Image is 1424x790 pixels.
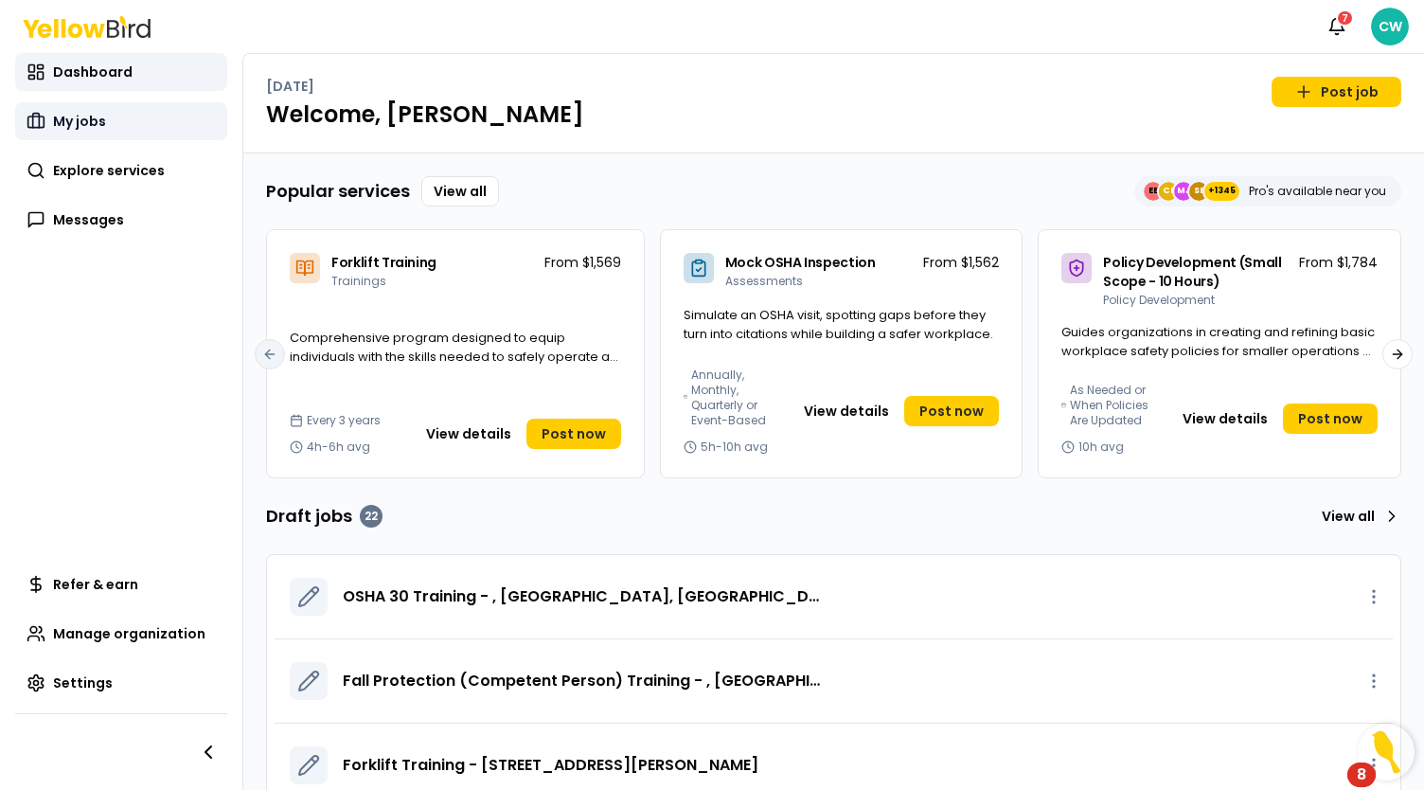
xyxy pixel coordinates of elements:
h3: Draft jobs [266,503,383,530]
p: Pro's available near you [1249,184,1386,199]
a: OSHA 30 Training - , [GEOGRAPHIC_DATA], [GEOGRAPHIC_DATA] 98290 [343,585,828,608]
a: View all [421,176,499,206]
a: View all [1314,501,1401,531]
span: SE [1189,182,1208,201]
button: View details [415,419,523,449]
span: Mock OSHA Inspection [725,253,876,272]
a: Settings [15,664,227,702]
button: Open Resource Center, 8 new notifications [1358,724,1415,781]
span: CE [1159,182,1178,201]
span: Dashboard [53,63,133,81]
p: From $1,784 [1299,253,1378,272]
span: Post now [542,424,606,443]
span: MJ [1174,182,1193,201]
a: Manage organization [15,615,227,653]
span: Annually, Monthly, Quarterly or Event-Based [691,368,777,428]
a: Forklift Training - [STREET_ADDRESS][PERSON_NAME] [343,754,758,777]
p: [DATE] [266,77,314,96]
a: Dashboard [15,53,227,91]
span: CW [1371,8,1409,45]
a: My jobs [15,102,227,140]
span: Post now [1298,409,1362,428]
button: View details [792,396,900,426]
span: Refer & earn [53,575,138,594]
a: Fall Protection (Competent Person) Training - , [GEOGRAPHIC_DATA] [343,670,828,692]
span: Policy Development [1103,292,1215,308]
h3: Popular services [266,178,410,205]
span: 10h avg [1078,440,1124,455]
a: Messages [15,201,227,239]
span: Simulate an OSHA visit, spotting gaps before they turn into citations while building a safer work... [684,306,993,343]
span: Assessments [725,273,803,289]
div: 22 [360,505,383,528]
a: Explore services [15,152,227,189]
p: From $1,562 [923,253,999,272]
a: Post now [1283,404,1378,434]
a: Refer & earn [15,566,227,603]
span: 5h-10h avg [701,440,768,455]
span: Messages [53,210,124,229]
a: Post now [526,419,621,449]
span: Post now [919,402,984,421]
a: Post job [1272,77,1401,107]
span: +1345 [1208,182,1236,201]
span: Forklift Training [331,253,436,272]
span: As Needed or When Policies Are Updated [1070,383,1155,428]
span: Manage organization [53,624,205,643]
a: Post now [904,396,999,426]
span: Settings [53,673,113,692]
span: EE [1144,182,1163,201]
button: 7 [1318,8,1356,45]
span: Comprehensive program designed to equip individuals with the skills needed to safely operate a fo... [290,329,618,384]
span: Guides organizations in creating and refining basic workplace safety policies for smaller operati... [1061,323,1376,378]
div: 7 [1336,9,1354,27]
span: My jobs [53,112,106,131]
span: Every 3 years [307,413,381,428]
span: Policy Development (Small Scope - 10 Hours) [1103,253,1281,291]
h1: Welcome, [PERSON_NAME] [266,99,1401,130]
button: View details [1171,404,1279,434]
span: 4h-6h avg [307,440,370,455]
span: Explore services [53,161,165,180]
p: From $1,569 [544,253,621,272]
span: Trainings [331,273,386,289]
